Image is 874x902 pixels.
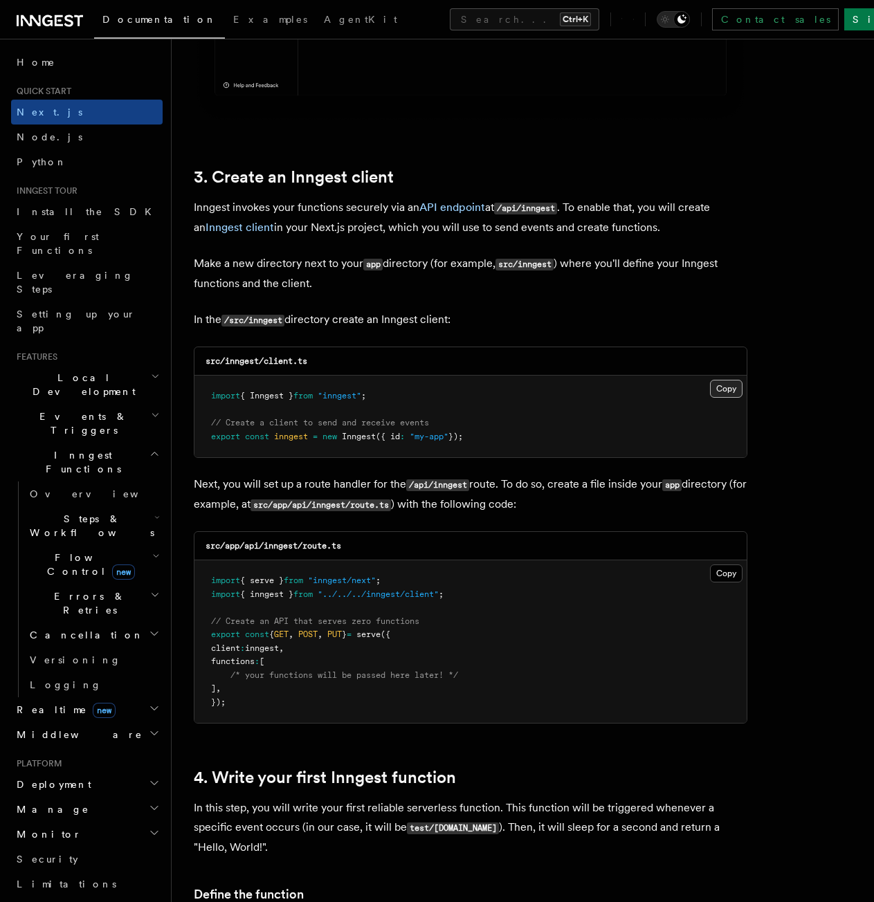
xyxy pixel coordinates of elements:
span: Deployment [11,777,91,791]
a: Contact sales [712,8,839,30]
a: Python [11,149,163,174]
span: } [342,629,347,639]
code: /api/inngest [406,479,469,491]
span: Security [17,854,78,865]
span: , [279,643,284,653]
span: = [347,629,352,639]
span: const [245,432,269,441]
span: new [322,432,337,441]
a: Leveraging Steps [11,263,163,302]
span: inngest [274,432,308,441]
span: ({ id [376,432,400,441]
button: Search...Ctrl+K [450,8,599,30]
kbd: Ctrl+K [560,12,591,26]
a: Logging [24,672,163,697]
div: Inngest Functions [11,481,163,697]
a: Documentation [94,4,225,39]
span: , [318,629,322,639]
span: "inngest/next" [308,576,376,585]
span: { inngest } [240,589,293,599]
span: client [211,643,240,653]
code: src/app/api/inngest/route.ts [251,499,391,511]
button: Manage [11,797,163,822]
a: Home [11,50,163,75]
span: from [293,589,313,599]
code: app [662,479,682,491]
a: 4. Write your first Inngest function [194,768,456,787]
a: Install the SDK [11,199,163,224]
span: { Inngest } [240,391,293,401]
span: // Create an API that serves zero functions [211,616,419,626]
span: "../../../inngest/client" [318,589,439,599]
span: from [284,576,303,585]
span: Versioning [30,654,121,665]
span: Next.js [17,107,82,118]
p: Next, you will set up a route handler for the route. To do so, create a file inside your director... [194,475,747,515]
span: : [240,643,245,653]
button: Realtimenew [11,697,163,722]
span: , [289,629,293,639]
span: serve [356,629,381,639]
a: Limitations [11,872,163,896]
button: Local Development [11,365,163,404]
span: Middleware [11,728,143,742]
span: "my-app" [410,432,448,441]
a: 3. Create an Inngest client [194,167,394,187]
span: Node.js [17,131,82,142]
span: Inngest tour [11,185,78,196]
span: Limitations [17,878,116,890]
p: In the directory create an Inngest client: [194,310,747,330]
a: AgentKit [316,4,406,37]
p: Inngest invokes your functions securely via an at . To enable that, you will create an in your Ne... [194,198,747,237]
span: Leveraging Steps [17,270,134,295]
span: }); [211,697,226,707]
span: { [269,629,274,639]
span: import [211,391,240,401]
a: Examples [225,4,316,37]
span: new [112,564,135,580]
span: Realtime [11,703,116,717]
code: src/inngest [495,259,554,270]
span: ; [439,589,444,599]
button: Inngest Functions [11,443,163,481]
code: src/inngest/client.ts [206,356,307,366]
span: Install the SDK [17,206,160,217]
span: const [245,629,269,639]
code: test/[DOMAIN_NAME] [407,822,499,834]
a: Versioning [24,647,163,672]
span: : [400,432,405,441]
code: src/app/api/inngest/route.ts [206,541,341,551]
a: Inngest client [206,221,274,234]
span: Setting up your app [17,309,136,333]
span: Manage [11,802,89,816]
button: Cancellation [24,623,163,647]
button: Copy [710,380,743,398]
a: Node.js [11,125,163,149]
span: Python [17,156,67,167]
code: /api/inngest [494,203,557,214]
span: Logging [30,679,102,690]
span: POST [298,629,318,639]
a: Security [11,847,163,872]
button: Events & Triggers [11,404,163,443]
span: { serve } [240,576,284,585]
span: Quick start [11,86,71,97]
span: ; [376,576,381,585]
span: Features [11,351,57,362]
span: Documentation [102,14,217,25]
button: Copy [710,564,743,582]
button: Middleware [11,722,163,747]
span: Local Development [11,371,151,398]
a: Setting up your app [11,302,163,340]
button: Steps & Workflows [24,506,163,545]
span: Monitor [11,827,82,841]
p: In this step, you will write your first reliable serverless function. This function will be trigg... [194,798,747,857]
span: export [211,629,240,639]
code: app [363,259,383,270]
span: from [293,391,313,401]
span: Errors & Retries [24,589,150,617]
span: export [211,432,240,441]
span: ] [211,683,216,693]
span: PUT [327,629,342,639]
span: functions [211,656,255,666]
